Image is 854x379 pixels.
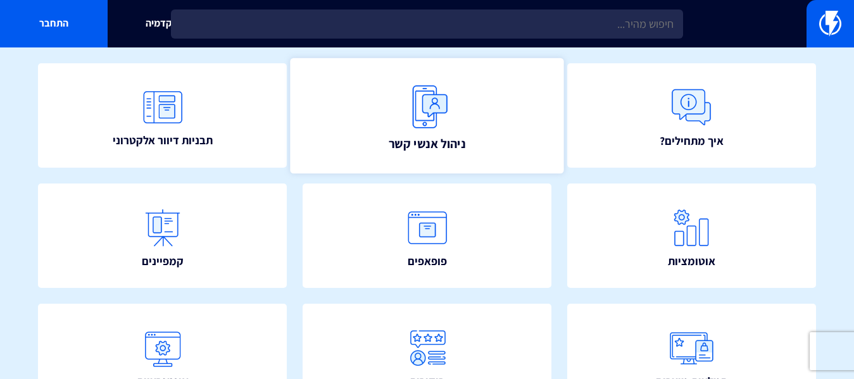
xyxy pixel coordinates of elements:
span: קמפיינים [142,253,184,270]
span: ניהול אנשי קשר [388,134,465,152]
a: איך מתחילים? [567,63,816,168]
a: פופאפים [303,183,551,289]
a: אוטומציות [567,183,816,289]
a: קמפיינים [38,183,287,289]
input: חיפוש מהיר... [171,9,683,39]
span: תבניות דיוור אלקטרוני [113,132,213,149]
span: אוטומציות [668,253,715,270]
a: תבניות דיוור אלקטרוני [38,63,287,168]
a: ניהול אנשי קשר [290,58,564,173]
span: איך מתחילים? [660,133,724,149]
span: פופאפים [408,253,447,270]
